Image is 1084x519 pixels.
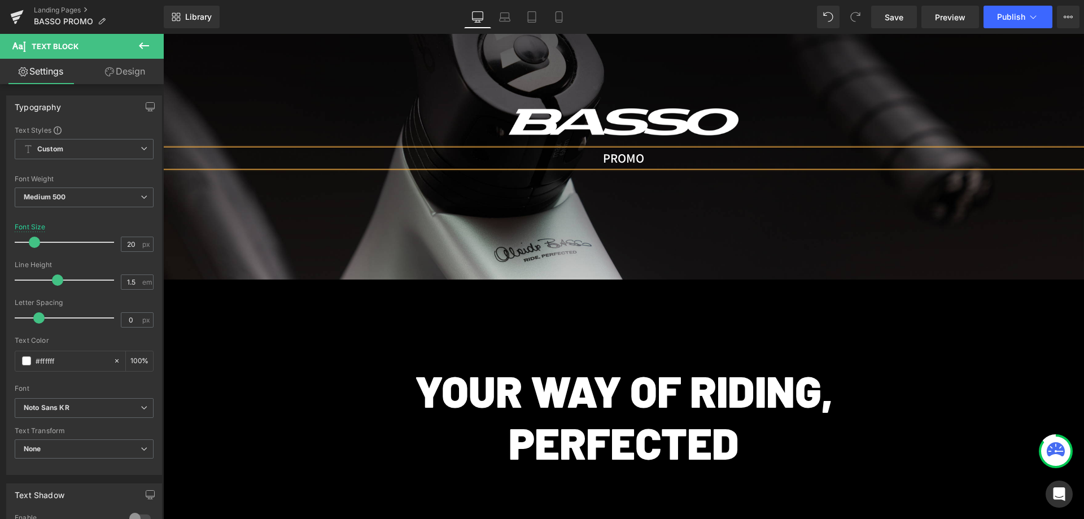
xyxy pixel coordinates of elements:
button: More [1057,6,1079,28]
span: em [142,278,152,286]
a: Mobile [545,6,572,28]
a: Desktop [464,6,491,28]
div: Letter Spacing [15,299,154,307]
a: New Library [164,6,220,28]
a: Landing Pages [34,6,164,15]
b: Medium 500 [24,193,65,201]
i: Noto Sans KR [24,403,69,413]
a: Laptop [491,6,518,28]
span: BASSO PROMO [34,17,93,26]
span: Save [885,11,903,23]
span: px [142,316,152,324]
b: Custom [37,145,63,154]
button: Undo [817,6,840,28]
span: Library [185,12,212,22]
button: Publish [984,6,1052,28]
div: % [126,351,153,371]
span: Publish [997,12,1025,21]
input: Color [36,355,108,367]
div: Text Shadow [15,484,64,500]
span: Text Block [32,42,78,51]
a: Tablet [518,6,545,28]
span: px [142,241,152,248]
div: Font Weight [15,175,154,183]
div: Open Intercom Messenger [1046,481,1073,508]
b: None [24,444,41,453]
span: Preview [935,11,965,23]
button: Redo [844,6,867,28]
div: Line Height [15,261,154,269]
a: Preview [921,6,979,28]
div: Text Transform [15,427,154,435]
div: Text Styles [15,125,154,134]
a: Design [84,59,166,84]
div: Typography [15,96,61,112]
div: Font Size [15,223,46,231]
div: Font [15,385,154,392]
div: Text Color [15,337,154,344]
